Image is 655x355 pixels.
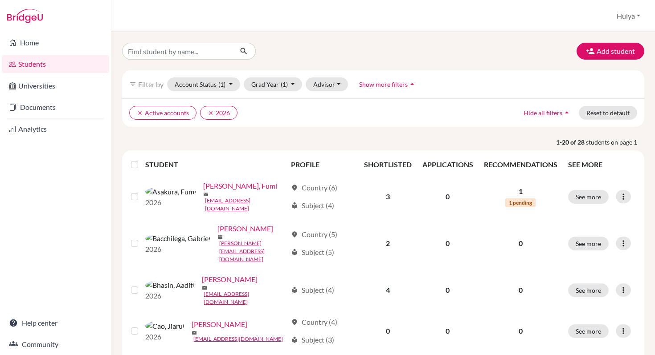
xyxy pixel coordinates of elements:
strong: 1-20 of 28 [556,137,586,147]
span: local_library [291,249,298,256]
button: Show more filtersarrow_drop_up [352,77,424,91]
th: SHORTLISTED [359,154,417,175]
input: Find student by name... [122,43,233,60]
button: Add student [577,43,644,60]
span: location_on [291,319,298,326]
a: Documents [2,98,109,116]
span: local_library [291,336,298,343]
button: Hide all filtersarrow_drop_up [516,106,579,120]
p: 2026 [145,197,196,208]
p: 0 [484,326,557,336]
img: Bacchilega, Gabriel [145,233,210,244]
button: Hulya [613,8,644,24]
div: Country (5) [291,229,337,240]
span: Show more filters [359,81,408,88]
a: [PERSON_NAME] [202,274,258,285]
div: Subject (4) [291,200,334,211]
a: Help center [2,314,109,332]
span: 1 pending [505,198,536,207]
th: PROFILE [286,154,359,175]
a: [PERSON_NAME][EMAIL_ADDRESS][DOMAIN_NAME] [219,239,287,263]
button: See more [568,237,609,250]
span: (1) [281,81,288,88]
button: clear2026 [200,106,237,120]
span: mail [203,192,209,197]
img: Bridge-U [7,9,43,23]
td: 3 [359,175,417,218]
a: [EMAIL_ADDRESS][DOMAIN_NAME] [205,197,287,213]
a: [EMAIL_ADDRESS][DOMAIN_NAME] [204,290,287,306]
img: Bhasin, Aaditi [145,280,195,290]
i: arrow_drop_up [562,108,571,117]
a: [PERSON_NAME] [192,319,247,330]
div: Country (4) [291,317,337,327]
button: Account Status(1) [167,77,240,91]
button: See more [568,190,609,204]
a: [EMAIL_ADDRESS][DOMAIN_NAME] [193,335,283,343]
td: 0 [417,269,479,311]
button: Reset to default [579,106,637,120]
i: clear [208,110,214,116]
a: Community [2,335,109,353]
span: students on page 1 [586,137,644,147]
p: 2026 [145,244,210,254]
span: local_library [291,202,298,209]
span: mail [217,234,223,240]
a: [PERSON_NAME] [217,223,273,234]
p: 2026 [145,290,195,301]
span: location_on [291,231,298,238]
a: [PERSON_NAME], Fumi [203,181,277,191]
div: Subject (4) [291,285,334,295]
span: Filter by [138,80,164,89]
span: mail [192,330,197,335]
button: Grad Year(1) [244,77,303,91]
th: SEE MORE [563,154,641,175]
th: STUDENT [145,154,286,175]
button: Advisor [306,77,348,91]
td: 4 [359,269,417,311]
th: APPLICATIONS [417,154,479,175]
img: Cao, Jiarui [145,321,184,331]
td: 2 [359,218,417,269]
td: 0 [359,311,417,351]
td: 0 [417,218,479,269]
th: RECOMMENDATIONS [479,154,563,175]
a: Universities [2,77,109,95]
a: Home [2,34,109,52]
span: mail [202,285,207,290]
p: 1 [484,186,557,197]
span: location_on [291,184,298,191]
p: 0 [484,238,557,249]
img: Asakura, Fumi [145,186,196,197]
i: arrow_drop_up [408,80,417,89]
div: Subject (3) [291,335,334,345]
button: clearActive accounts [129,106,196,120]
span: (1) [218,81,225,88]
a: Students [2,55,109,73]
a: Analytics [2,120,109,138]
td: 0 [417,175,479,218]
button: See more [568,324,609,338]
span: Hide all filters [524,109,562,117]
i: filter_list [129,81,136,88]
td: 0 [417,311,479,351]
div: Country (6) [291,182,337,193]
p: 2026 [145,331,184,342]
p: 0 [484,285,557,295]
div: Subject (5) [291,247,334,258]
span: local_library [291,286,298,294]
i: clear [137,110,143,116]
button: See more [568,283,609,297]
